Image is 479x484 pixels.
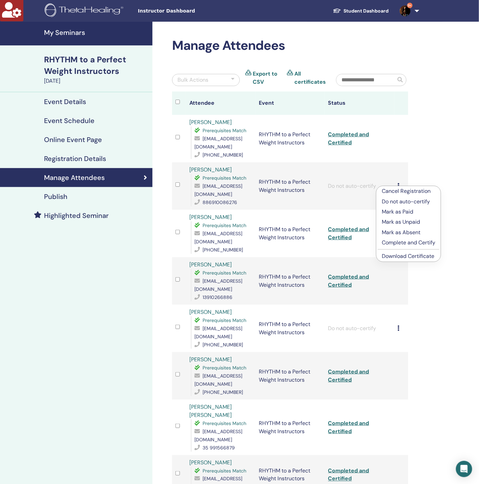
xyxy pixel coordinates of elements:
a: Student Dashboard [328,5,394,17]
a: [PERSON_NAME] [PERSON_NAME] [189,403,232,419]
a: Completed and Certified [328,368,369,383]
a: Completed and Certified [328,420,369,435]
span: [EMAIL_ADDRESS][DOMAIN_NAME] [194,278,242,292]
span: Prerequisites Match [203,175,246,181]
span: 886910086276 [203,199,237,205]
div: Bulk Actions [178,76,208,84]
a: [PERSON_NAME] [189,214,232,221]
a: Completed and Certified [328,467,369,482]
a: [PERSON_NAME] [189,356,232,363]
span: 13910266886 [203,294,232,300]
p: Do not auto-certify [382,198,435,206]
td: RHYTHM to a Perfect Weight Instructors [255,115,325,162]
h4: My Seminars [44,28,148,37]
td: RHYTHM to a Perfect Weight Instructors [255,210,325,257]
p: Mark as Absent [382,228,435,237]
p: Mark as Unpaid [382,218,435,226]
span: Prerequisites Match [203,365,246,371]
span: [PHONE_NUMBER] [203,152,243,158]
td: RHYTHM to a Perfect Weight Instructors [255,162,325,210]
img: graduation-cap-white.svg [333,8,341,14]
span: [PHONE_NUMBER] [203,389,243,395]
a: [PERSON_NAME] [189,119,232,126]
th: Status [325,92,394,115]
div: Open Intercom Messenger [456,461,472,477]
h4: Manage Attendees [44,174,105,182]
a: [PERSON_NAME] [189,261,232,268]
td: RHYTHM to a Perfect Weight Instructors [255,305,325,352]
h4: Event Schedule [44,117,95,125]
a: [PERSON_NAME] [189,459,232,466]
a: [PERSON_NAME] [189,308,232,316]
th: Attendee [186,92,255,115]
span: [EMAIL_ADDRESS][DOMAIN_NAME] [194,373,242,387]
span: 35 991566879 [203,445,235,451]
span: [EMAIL_ADDRESS][DOMAIN_NAME] [194,428,242,443]
img: logo.png [45,3,126,19]
span: 9+ [407,3,413,8]
a: Completed and Certified [328,226,369,241]
span: Prerequisites Match [203,468,246,474]
span: Instructor Dashboard [138,7,239,15]
div: RHYTHM to a Perfect Weight Instructors [44,54,148,77]
h4: Event Details [44,98,86,106]
a: All certificates [294,70,326,86]
a: Completed and Certified [328,131,369,146]
th: Event [255,92,325,115]
span: [PHONE_NUMBER] [203,342,243,348]
span: Prerequisites Match [203,222,246,228]
a: [PERSON_NAME] [189,166,232,173]
span: [EMAIL_ADDRESS][DOMAIN_NAME] [194,230,242,245]
h4: Highlighted Seminar [44,211,109,220]
p: Complete and Certify [382,239,435,247]
span: Prerequisites Match [203,127,246,134]
div: [DATE] [44,77,148,85]
span: [EMAIL_ADDRESS][DOMAIN_NAME] [194,183,242,197]
a: Download Certificate [382,253,434,260]
span: [EMAIL_ADDRESS][DOMAIN_NAME] [194,136,242,150]
span: [PHONE_NUMBER] [203,247,243,253]
h2: Manage Attendees [172,38,408,54]
span: Prerequisites Match [203,420,246,426]
span: [EMAIL_ADDRESS][DOMAIN_NAME] [194,325,242,340]
p: Cancel Registration [382,187,435,195]
a: Completed and Certified [328,273,369,288]
a: Export to CSV [253,70,282,86]
td: RHYTHM to a Perfect Weight Instructors [255,257,325,305]
span: Prerequisites Match [203,270,246,276]
a: RHYTHM to a Perfect Weight Instructors[DATE] [40,54,152,85]
h4: Registration Details [44,155,106,163]
img: default.jpg [400,5,411,16]
h4: Publish [44,193,67,201]
span: Prerequisites Match [203,317,246,323]
td: RHYTHM to a Perfect Weight Instructors [255,352,325,400]
p: Mark as Paid [382,208,435,216]
h4: Online Event Page [44,136,102,144]
td: RHYTHM to a Perfect Weight Instructors [255,400,325,455]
